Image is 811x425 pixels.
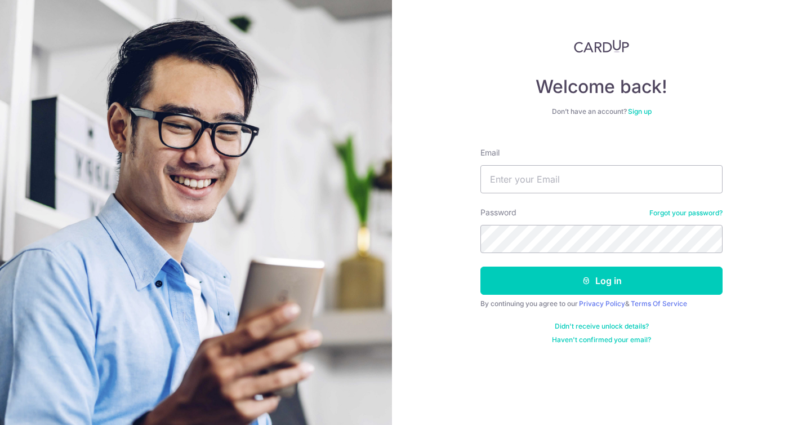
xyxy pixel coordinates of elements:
[631,299,687,308] a: Terms Of Service
[555,322,649,331] a: Didn't receive unlock details?
[649,209,723,218] a: Forgot your password?
[579,299,625,308] a: Privacy Policy
[480,267,723,295] button: Log in
[480,107,723,116] div: Don’t have an account?
[480,207,516,218] label: Password
[480,147,500,158] label: Email
[628,107,652,116] a: Sign up
[480,299,723,308] div: By continuing you agree to our &
[574,39,629,53] img: CardUp Logo
[480,165,723,193] input: Enter your Email
[552,335,651,344] a: Haven't confirmed your email?
[480,76,723,98] h4: Welcome back!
